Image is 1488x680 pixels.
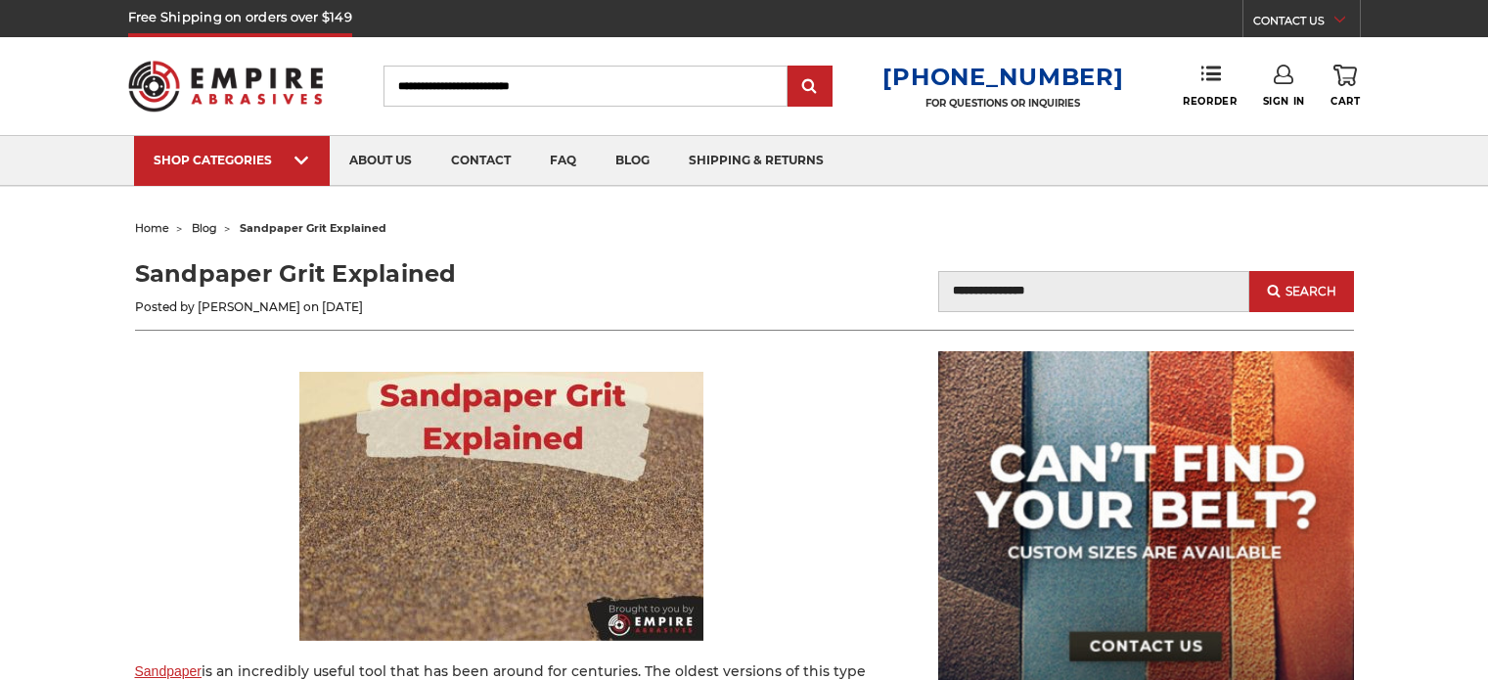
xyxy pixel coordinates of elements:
[154,153,310,167] div: SHOP CATEGORIES
[1263,95,1305,108] span: Sign In
[299,372,703,641] img: Sandpaper Grit Explained - close-up of sand paper grains
[882,97,1123,110] p: FOR QUESTIONS OR INQUIRIES
[1285,285,1336,298] span: Search
[882,63,1123,91] a: [PHONE_NUMBER]
[1330,65,1360,108] a: Cart
[330,136,431,186] a: about us
[135,298,744,316] p: Posted by [PERSON_NAME] on [DATE]
[1249,271,1353,312] button: Search
[135,663,203,679] a: Sandpaper
[192,221,217,235] a: blog
[135,256,744,292] h1: Sandpaper Grit Explained
[596,136,669,186] a: blog
[240,221,386,235] span: sandpaper grit explained
[431,136,530,186] a: contact
[1183,95,1237,108] span: Reorder
[530,136,596,186] a: faq
[135,221,169,235] a: home
[128,48,324,124] img: Empire Abrasives
[790,68,830,107] input: Submit
[1330,95,1360,108] span: Cart
[1253,10,1360,37] a: CONTACT US
[1183,65,1237,107] a: Reorder
[669,136,843,186] a: shipping & returns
